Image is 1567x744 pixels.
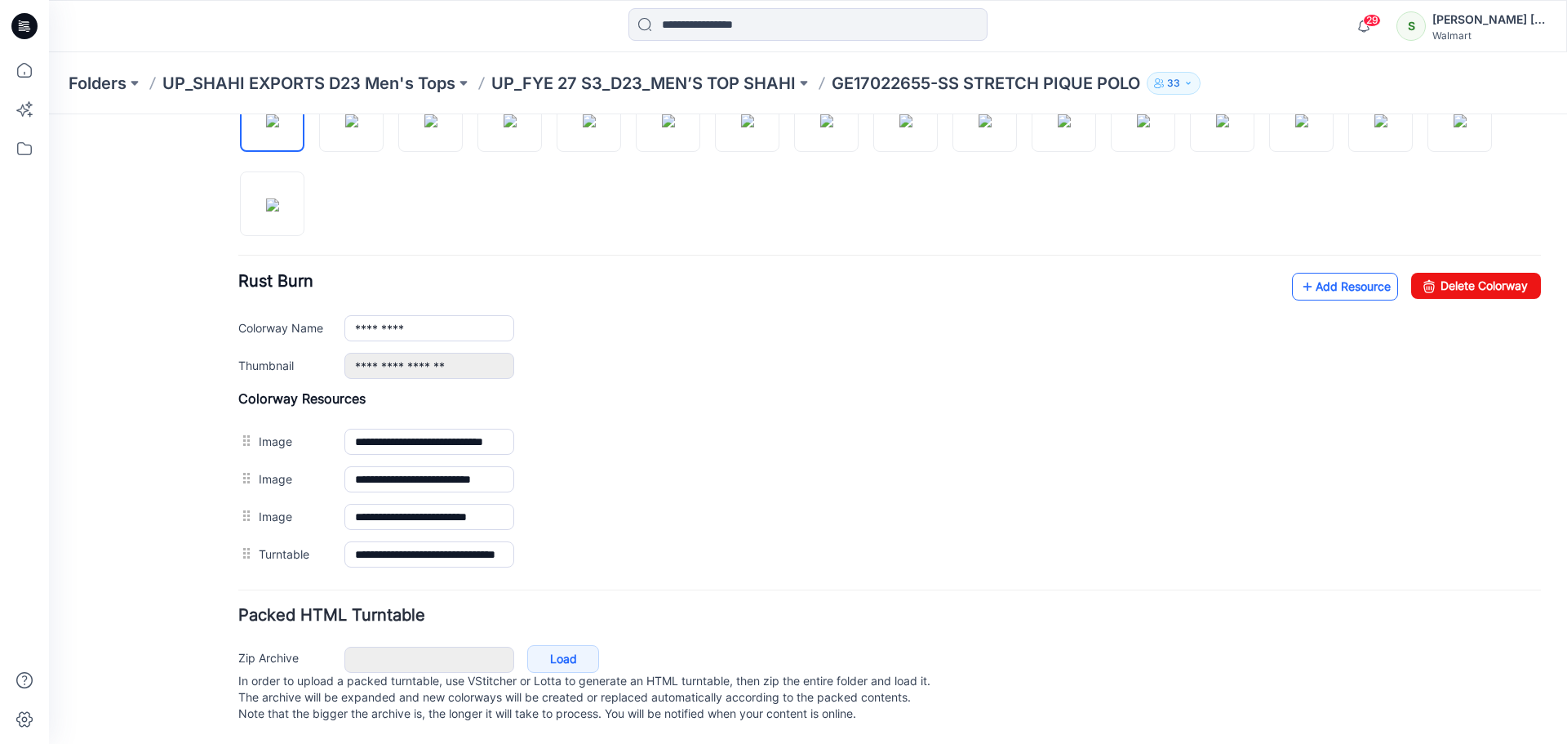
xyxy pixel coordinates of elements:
[478,531,550,559] a: Load
[69,72,127,95] a: Folders
[1243,158,1349,186] a: Add Resource
[189,204,279,222] label: Colorway Name
[210,355,279,373] label: Image
[189,276,1492,292] h4: Colorway Resources
[210,393,279,411] label: Image
[1432,29,1547,42] div: Walmart
[189,242,279,260] label: Thumbnail
[189,534,279,552] label: Zip Archive
[1432,10,1547,29] div: [PERSON_NAME] ​[PERSON_NAME]
[162,72,455,95] a: UP_SHAHI EXPORTS D23 Men's Tops
[210,430,279,448] label: Turntable
[1363,14,1381,27] span: 29
[189,493,1492,509] h4: Packed HTML Turntable
[210,318,279,336] label: Image
[1362,158,1492,185] a: Delete Colorway
[189,559,1492,608] p: In order to upload a packed turntable, use VStitcher or Lotta to generate an HTML turntable, then...
[189,157,264,176] span: Rust Burn
[49,114,1567,744] iframe: edit-style
[491,72,796,95] a: UP_FYE 27 S3_D23_MEN’S TOP SHAHI
[1167,74,1180,92] p: 33
[832,72,1140,95] p: GE17022655-SS STRETCH PIQUE POLO
[1396,11,1426,41] div: S​
[1147,72,1201,95] button: 33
